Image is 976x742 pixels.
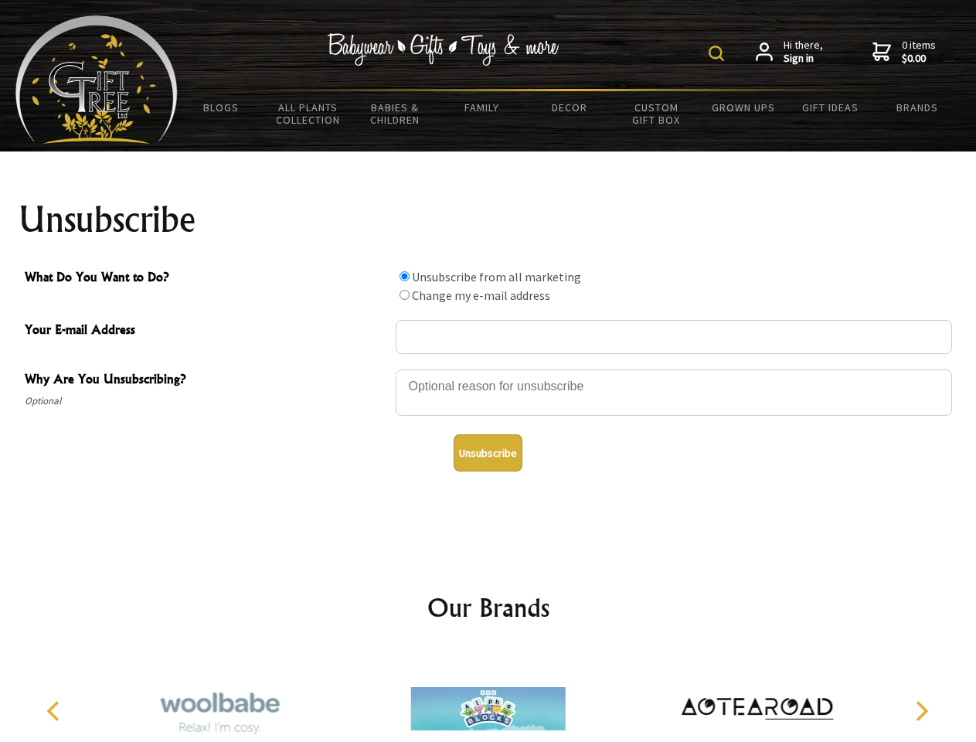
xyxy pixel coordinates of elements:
[25,392,388,410] span: Optional
[699,91,787,124] a: Grown Ups
[784,52,823,66] strong: Sign in
[872,39,936,66] a: 0 items$0.00
[25,320,388,342] span: Your E-mail Address
[39,694,73,728] button: Previous
[709,46,724,61] img: product search
[525,91,613,124] a: Decor
[265,91,352,136] a: All Plants Collection
[25,369,388,392] span: Why Are You Unsubscribing?
[352,91,439,136] a: Babies & Children
[613,91,700,136] a: Custom Gift Box
[400,290,410,300] input: What Do You Want to Do?
[904,694,938,728] button: Next
[902,38,936,66] span: 0 items
[396,320,952,354] input: Your E-mail Address
[787,91,874,124] a: Gift Ideas
[454,434,522,471] button: Unsubscribe
[15,15,178,144] img: Babyware - Gifts - Toys and more...
[902,52,936,66] strong: $0.00
[412,288,550,303] label: Change my e-mail address
[25,267,388,290] span: What Do You Want to Do?
[19,201,958,238] h1: Unsubscribe
[412,269,581,284] label: Unsubscribe from all marketing
[400,271,410,281] input: What Do You Want to Do?
[874,91,961,124] a: Brands
[784,39,823,66] span: Hi there,
[328,33,559,66] img: Babywear - Gifts - Toys & more
[756,39,823,66] a: Hi there,Sign in
[396,369,952,416] textarea: Why Are You Unsubscribing?
[439,91,526,124] a: Family
[178,91,265,124] a: BLOGS
[31,589,946,626] h2: Our Brands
